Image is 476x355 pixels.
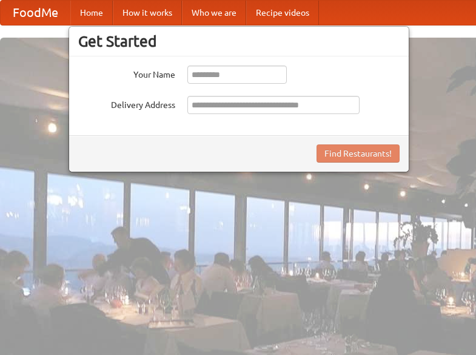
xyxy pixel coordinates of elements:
[1,1,70,25] a: FoodMe
[78,96,175,111] label: Delivery Address
[246,1,319,25] a: Recipe videos
[70,1,113,25] a: Home
[78,66,175,81] label: Your Name
[182,1,246,25] a: Who we are
[317,144,400,163] button: Find Restaurants!
[113,1,182,25] a: How it works
[78,32,400,50] h3: Get Started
